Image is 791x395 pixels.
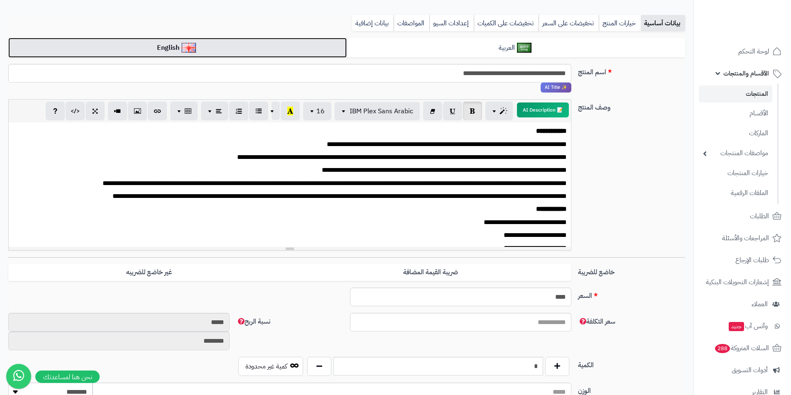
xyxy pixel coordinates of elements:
[699,124,772,142] a: الماركات
[335,102,420,120] button: IBM Plex Sans Arabic
[714,342,769,354] span: السلات المتروكة
[706,276,769,288] span: إشعارات التحويلات البنكية
[723,68,769,79] span: الأقسام والمنتجات
[641,15,685,32] a: بيانات أساسية
[599,15,641,32] a: خيارات المنتج
[236,317,270,327] span: نسبة الربح
[699,85,772,102] a: المنتجات
[699,316,786,336] a: وآتس آبجديد
[429,15,474,32] a: إعدادات السيو
[8,264,290,281] label: غير خاضع للضريبه
[575,99,688,112] label: وصف المنتج
[699,206,786,226] a: الطلبات
[352,15,394,32] a: بيانات إضافية
[699,338,786,358] a: السلات المتروكة288
[722,232,769,244] span: المراجعات والأسئلة
[732,364,768,376] span: أدوات التسويق
[347,38,685,58] a: العربية
[699,360,786,380] a: أدوات التسويق
[699,272,786,292] a: إشعارات التحويلات البنكية
[575,357,688,370] label: الكمية
[715,344,730,353] span: 288
[750,210,769,222] span: الطلبات
[699,184,772,202] a: الملفات الرقمية
[578,317,615,327] span: سعر التكلفة
[699,228,786,248] a: المراجعات والأسئلة
[699,294,786,314] a: العملاء
[575,264,688,277] label: خاضع للضريبة
[181,43,196,53] img: English
[699,105,772,122] a: الأقسام
[303,102,331,120] button: 16
[729,322,744,331] span: جديد
[316,106,325,116] span: 16
[752,298,768,310] span: العملاء
[735,254,769,266] span: طلبات الإرجاع
[699,41,786,61] a: لوحة التحكم
[290,264,571,281] label: ضريبة القيمة المضافة
[738,46,769,57] span: لوحة التحكم
[539,15,599,32] a: تخفيضات على السعر
[575,64,688,77] label: اسم المنتج
[8,38,347,58] a: English
[541,83,571,93] span: انقر لاستخدام رفيقك الذكي
[699,250,786,270] a: طلبات الإرجاع
[699,144,772,162] a: مواصفات المنتجات
[517,43,531,53] img: العربية
[517,102,569,117] button: 📝 AI Description
[394,15,429,32] a: المواصفات
[474,15,539,32] a: تخفيضات على الكميات
[699,164,772,182] a: خيارات المنتجات
[350,106,413,116] span: IBM Plex Sans Arabic
[575,288,688,301] label: السعر
[728,320,768,332] span: وآتس آب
